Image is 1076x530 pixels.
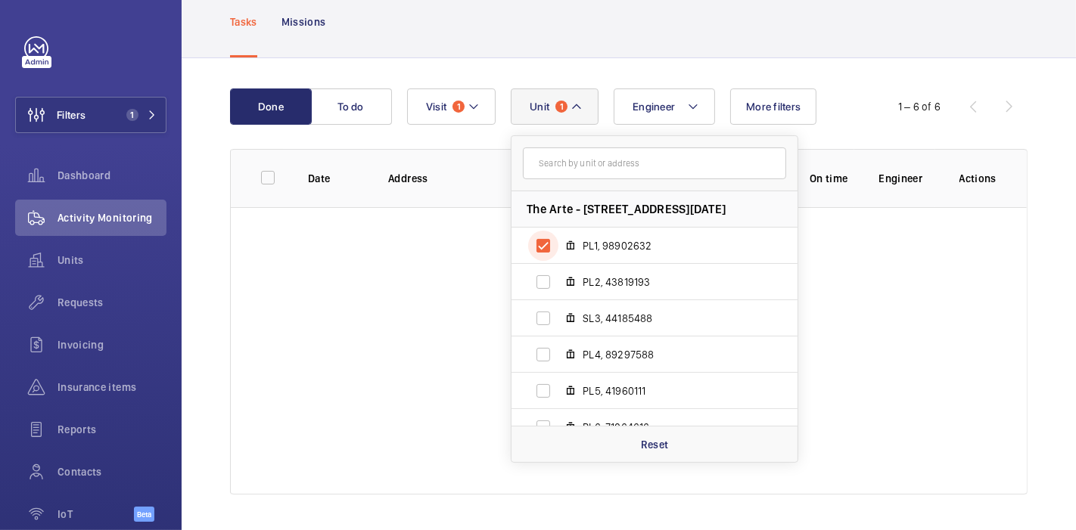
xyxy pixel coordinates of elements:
span: Invoicing [58,337,166,352]
button: Done [230,88,312,125]
p: On time [803,171,854,186]
button: Visit1 [407,88,496,125]
p: Date [308,171,364,186]
p: Tasks [230,14,257,29]
span: 1 [452,101,465,113]
button: Engineer [614,88,715,125]
button: To do [310,88,392,125]
p: Actions [959,171,997,186]
span: 1 [126,109,138,121]
input: Search by unit or address [523,147,786,179]
span: PL4, 89297588 [583,347,758,362]
p: Missions [281,14,326,29]
span: Requests [58,295,166,310]
span: The Arte - [STREET_ADDRESS][DATE] [527,201,726,217]
span: Reports [58,422,166,437]
button: More filters [730,88,816,125]
span: Unit [530,101,549,113]
span: PL6, 71064616 [583,420,758,435]
span: 1 [555,101,568,113]
span: Activity Monitoring [58,210,166,225]
span: PL1, 98902632 [583,238,758,253]
p: Reset [641,437,669,452]
span: Filters [57,107,86,122]
span: Dashboard [58,168,166,183]
span: Engineer [633,101,675,113]
span: Contacts [58,464,166,479]
span: PL5, 41960111 [583,383,758,398]
button: Unit1 [511,88,599,125]
button: Filters1 [15,97,166,133]
span: Units [58,253,166,268]
span: SL3, 44185488 [583,311,758,326]
p: Engineer [879,171,935,186]
span: Visit [426,101,446,113]
span: Insurance items [58,380,166,395]
span: Beta [134,507,154,522]
span: PL2, 43819193 [583,274,758,290]
span: More filters [746,101,801,113]
div: 1 – 6 of 6 [898,99,941,114]
span: IoT [58,507,134,522]
p: Address [388,171,564,186]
